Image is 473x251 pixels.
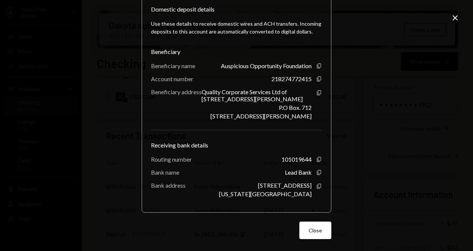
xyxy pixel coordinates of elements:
div: 218274772415 [271,75,312,82]
div: P.O Box. 712 [279,104,312,111]
div: Receiving bank details [151,141,322,150]
div: [STREET_ADDRESS] [258,182,312,189]
div: Lead Bank [285,169,312,176]
div: Bank name [151,169,179,176]
div: Bank address [151,182,186,189]
div: Account number [151,75,193,82]
div: 101019644 [281,156,312,163]
div: Use these details to receive domestic wires and ACH transfers. Incoming deposits to this account ... [151,20,322,35]
div: [STREET_ADDRESS][PERSON_NAME] [210,112,312,120]
div: Beneficiary name [151,62,195,69]
div: Auspicious Opportunity Foundation [221,62,312,69]
div: Domestic deposit details [151,5,215,14]
div: Beneficiary address [151,88,202,95]
button: Close [299,222,331,239]
div: Beneficiary [151,47,322,56]
div: [US_STATE][GEOGRAPHIC_DATA] [219,190,312,197]
div: Quality Corporate Services Ltd of [STREET_ADDRESS][PERSON_NAME] [202,88,312,102]
div: Routing number [151,156,192,163]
